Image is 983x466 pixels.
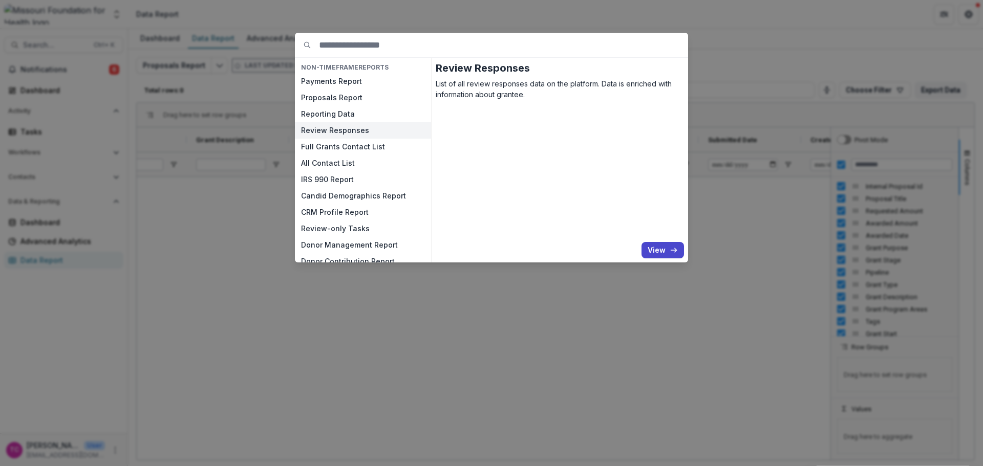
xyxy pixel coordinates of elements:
[295,253,431,270] button: Donor Contribution Report
[436,78,684,100] p: List of all review responses data on the platform. Data is enriched with information about grantee.
[295,62,431,73] h4: NON-TIMEFRAME Reports
[295,237,431,253] button: Donor Management Report
[295,106,431,122] button: Reporting Data
[295,188,431,204] button: Candid Demographics Report
[295,220,431,237] button: Review-only Tasks
[295,204,431,220] button: CRM Profile Report
[295,73,431,90] button: Payments Report
[642,242,684,258] button: View
[295,139,431,155] button: Full Grants Contact List
[295,90,431,106] button: Proposals Report
[295,155,431,171] button: All Contact List
[295,171,431,188] button: IRS 990 Report
[436,62,684,74] h2: Review Responses
[295,122,431,139] button: Review Responses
